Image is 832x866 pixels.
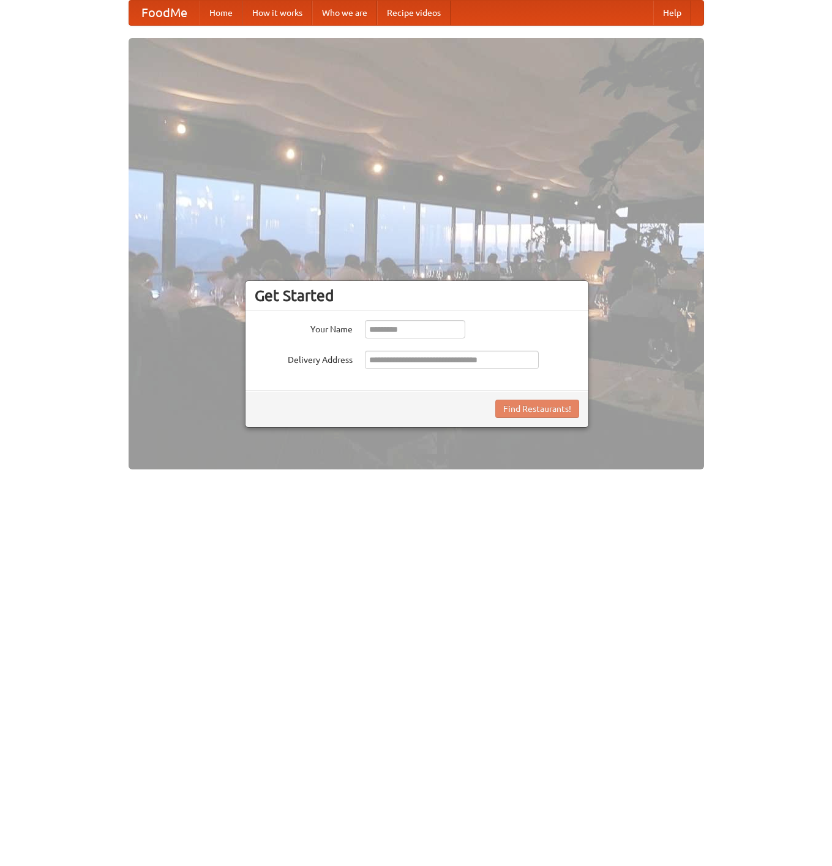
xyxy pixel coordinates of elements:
[255,286,579,305] h3: Get Started
[495,400,579,418] button: Find Restaurants!
[312,1,377,25] a: Who we are
[653,1,691,25] a: Help
[242,1,312,25] a: How it works
[255,351,353,366] label: Delivery Address
[200,1,242,25] a: Home
[255,320,353,335] label: Your Name
[129,1,200,25] a: FoodMe
[377,1,451,25] a: Recipe videos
